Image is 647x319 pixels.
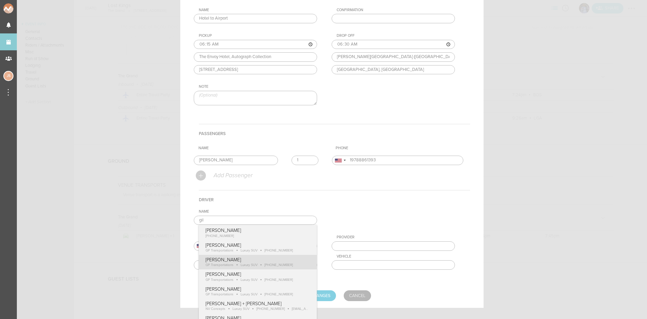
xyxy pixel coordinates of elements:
span: NV Concepts [206,307,225,311]
a: Add Passenger [196,173,252,177]
span: [PHONE_NUMBER] [256,307,285,311]
th: Phone [333,143,470,153]
input: Location Name [194,52,317,62]
p: [PERSON_NAME] [206,257,310,263]
div: Pickup [199,33,317,38]
span: GP Transportations [206,292,234,296]
span: Luxury SUV [241,292,257,296]
input: ––:–– –– [194,40,317,49]
span: Luxury SUV [241,278,257,282]
span: [PHONE_NUMBER] [265,278,293,282]
span: [PHONE_NUMBER] [265,248,293,252]
span: Luxury SUV [233,307,249,311]
h4: Passengers [199,124,470,143]
span: Luxury SUV [241,263,257,267]
input: Address [194,65,317,75]
span: [PHONE_NUMBER] [265,263,293,267]
input: 0 [291,156,318,165]
span: Luxury SUV [241,248,257,252]
span: GP Transportations [206,248,234,252]
span: [PHONE_NUMBER] [206,234,234,238]
input: ––:–– –– [332,40,455,49]
span: GP Transportations [206,278,234,282]
div: Drop Off [337,33,455,38]
img: NOMAD [3,3,41,14]
div: Jessica Smith [3,71,13,81]
div: Name [199,209,317,214]
div: United States: +1 [332,156,348,165]
div: Name [199,8,317,12]
div: Note [199,84,317,89]
p: [PERSON_NAME] [206,228,310,233]
input: e.g. Airport to Hotel (Optional) [194,14,317,23]
div: Confirmation [337,8,455,12]
p: [PERSON_NAME] [206,286,310,292]
input: Phone [332,156,463,165]
span: GP Transportations [206,263,234,267]
p: [PERSON_NAME] [206,271,310,277]
div: Vehicle [337,254,455,259]
span: [PHONE_NUMBER] [265,292,293,296]
input: (201) 555-0123 [194,241,317,251]
div: United States: +1 [194,242,210,250]
a: Cancel [344,290,371,301]
input: Address [332,65,455,75]
p: [PERSON_NAME] + [PERSON_NAME] [206,301,310,307]
div: Provider [337,235,455,240]
span: [EMAIL_ADDRESS][DOMAIN_NAME] [292,307,344,311]
th: Name [196,143,333,153]
p: [PERSON_NAME] [206,242,310,248]
p: Add Passenger [213,172,252,179]
h4: Driver [199,190,470,209]
input: Location Name [332,52,455,62]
